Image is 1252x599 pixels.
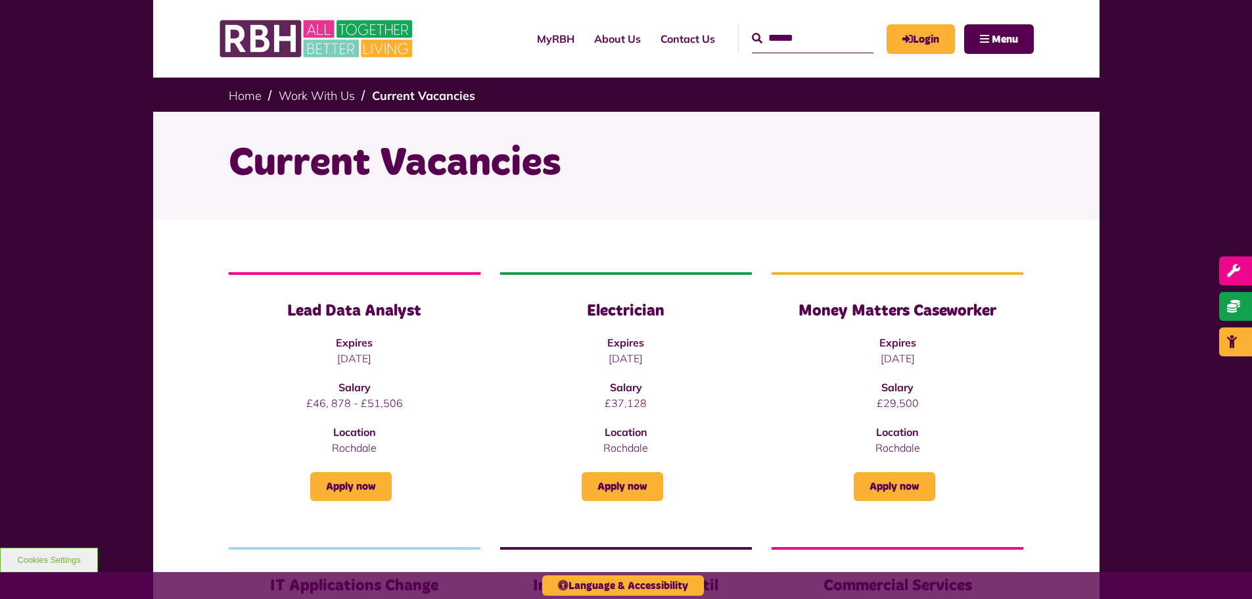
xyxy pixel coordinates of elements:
[610,381,642,394] strong: Salary
[333,425,376,439] strong: Location
[881,381,914,394] strong: Salary
[798,301,997,322] h3: Money Matters Caseworker
[336,336,373,349] strong: Expires
[526,301,726,322] h3: Electrician
[255,395,454,411] p: £46, 878 - £51,506
[372,88,475,103] a: Current Vacancies
[582,472,663,501] a: Apply now
[992,34,1018,45] span: Menu
[964,24,1034,54] button: Navigation
[338,381,371,394] strong: Salary
[526,395,726,411] p: £37,128
[229,138,1024,189] h1: Current Vacancies
[255,301,454,322] h3: Lead Data Analyst
[255,440,454,456] p: Rochdale
[605,425,647,439] strong: Location
[310,472,392,501] a: Apply now
[527,21,584,57] a: MyRBH
[798,395,997,411] p: £29,500
[607,336,644,349] strong: Expires
[584,21,651,57] a: About Us
[887,24,955,54] a: MyRBH
[229,88,262,103] a: Home
[219,13,416,64] img: RBH
[854,472,935,501] a: Apply now
[651,21,725,57] a: Contact Us
[255,350,454,366] p: [DATE]
[279,88,355,103] a: Work With Us
[526,350,726,366] p: [DATE]
[1193,540,1252,599] iframe: Netcall Web Assistant for live chat
[798,440,997,456] p: Rochdale
[879,336,916,349] strong: Expires
[542,575,704,596] button: Language & Accessibility
[876,425,919,439] strong: Location
[526,440,726,456] p: Rochdale
[798,350,997,366] p: [DATE]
